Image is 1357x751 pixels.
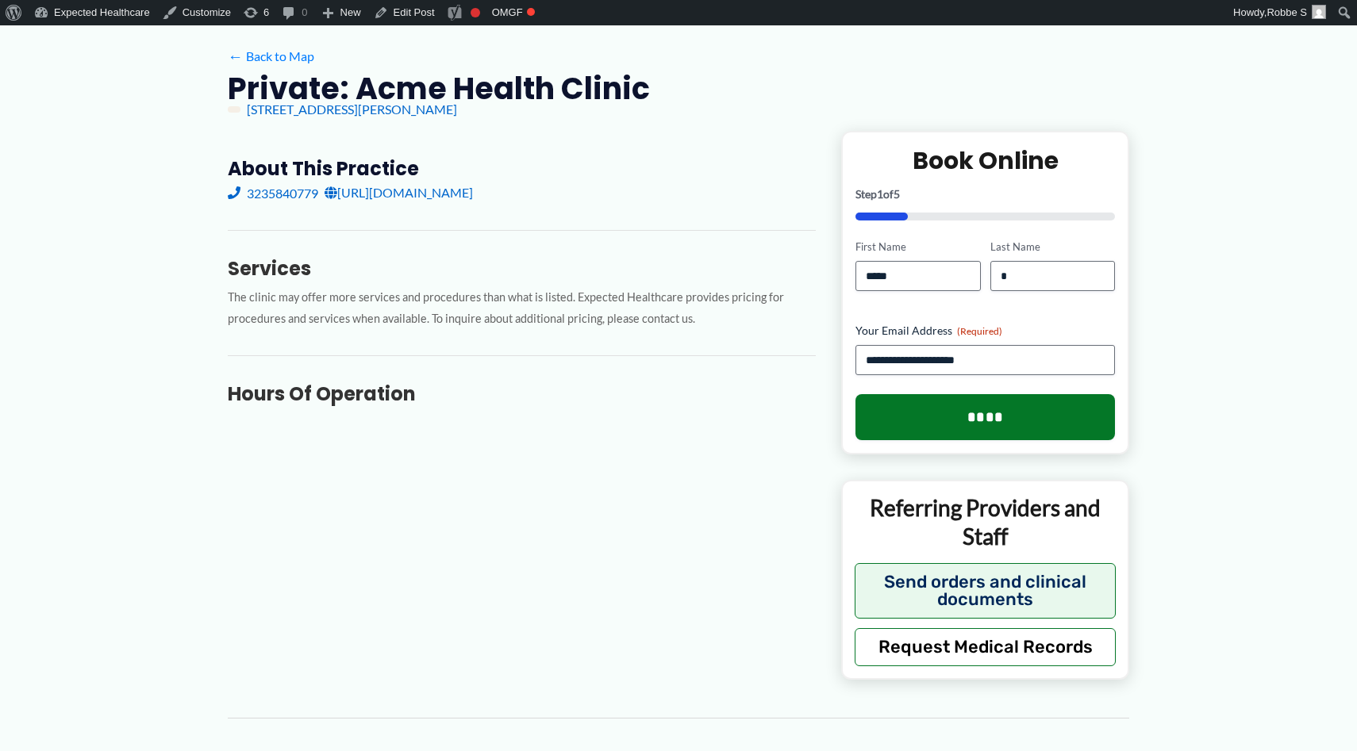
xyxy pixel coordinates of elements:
label: Last Name [990,239,1115,255]
h2: Private: Acme Health Clinic [228,69,650,108]
button: Send orders and clinical documents [855,563,1116,619]
span: Robbe S [1267,6,1307,18]
div: [STREET_ADDRESS][PERSON_NAME] [247,101,1129,118]
a: 3235840779 [228,181,318,205]
button: Request Medical Records [855,628,1116,666]
span: 1 [877,187,883,201]
a: ←Back to Map [228,44,314,68]
a: [URL][DOMAIN_NAME] [325,181,473,205]
p: The clinic may offer more services and procedures than what is listed. Expected Healthcare provid... [228,287,816,330]
label: Your Email Address [855,323,1115,339]
label: First Name [855,239,980,255]
h3: Services [228,256,816,281]
p: Step of [855,189,1115,200]
div: Focus keyphrase not set [471,8,480,17]
h2: Book Online [855,145,1115,176]
h3: About this practice [228,156,816,181]
p: Referring Providers and Staff [855,493,1116,551]
span: ← [228,48,243,63]
span: 5 [894,187,900,201]
span: (Required) [957,325,1002,337]
h3: Hours of Operation [228,381,816,406]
